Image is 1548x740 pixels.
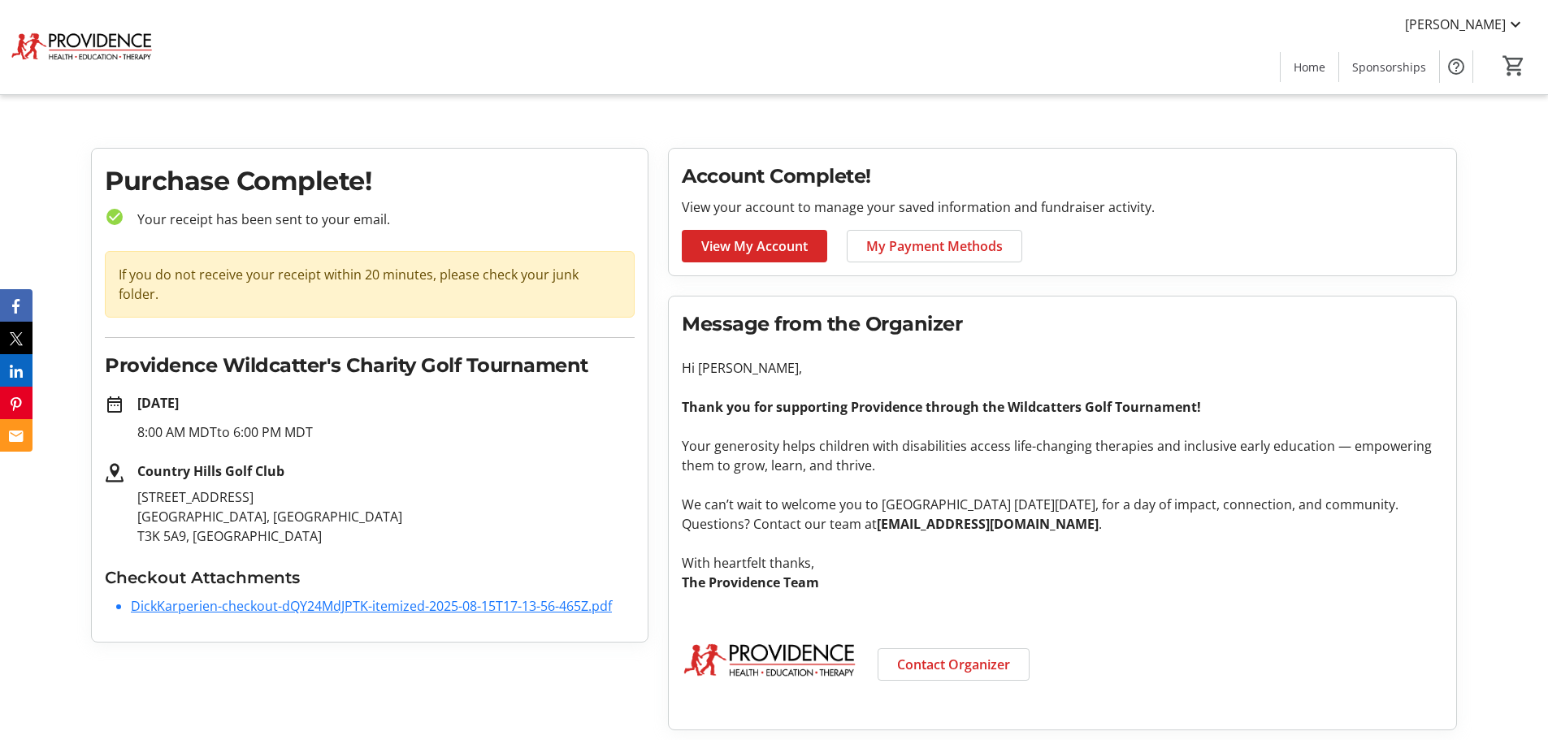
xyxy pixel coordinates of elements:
[10,6,154,88] img: Providence's Logo
[682,230,827,262] a: View My Account
[1294,58,1325,76] span: Home
[847,230,1022,262] a: My Payment Methods
[1339,52,1439,82] a: Sponsorships
[682,514,1443,534] p: Questions? Contact our team at .
[1281,52,1338,82] a: Home
[682,495,1443,514] p: We can’t wait to welcome you to [GEOGRAPHIC_DATA] [DATE][DATE], for a day of impact, connection, ...
[877,515,1099,533] strong: [EMAIL_ADDRESS][DOMAIN_NAME]
[701,236,808,256] span: View My Account
[105,565,635,590] h3: Checkout Attachments
[897,655,1010,674] span: Contact Organizer
[124,210,635,229] p: Your receipt has been sent to your email.
[137,422,635,442] p: 8:00 AM MDT to 6:00 PM MDT
[105,207,124,227] mat-icon: check_circle
[137,487,635,546] p: [STREET_ADDRESS] [GEOGRAPHIC_DATA], [GEOGRAPHIC_DATA] T3K 5A9, [GEOGRAPHIC_DATA]
[1499,51,1528,80] button: Cart
[682,162,1443,191] h2: Account Complete!
[682,309,1443,339] h2: Message from the Organizer
[682,197,1443,217] p: View your account to manage your saved information and fundraiser activity.
[682,398,1201,416] strong: Thank you for supporting Providence through the Wildcatters Golf Tournament!
[682,612,857,710] img: Providence logo
[105,395,124,414] mat-icon: date_range
[1392,11,1538,37] button: [PERSON_NAME]
[105,251,635,318] div: If you do not receive your receipt within 20 minutes, please check your junk folder.
[682,436,1443,475] p: Your generosity helps children with disabilities access life-changing therapies and inclusive ear...
[1352,58,1426,76] span: Sponsorships
[105,351,635,380] h2: Providence Wildcatter's Charity Golf Tournament
[682,358,1443,378] p: Hi [PERSON_NAME],
[1405,15,1506,34] span: [PERSON_NAME]
[105,162,635,201] h1: Purchase Complete!
[137,394,179,412] strong: [DATE]
[866,236,1003,256] span: My Payment Methods
[682,573,819,591] strong: The Providence Team
[137,462,284,480] strong: Country Hills Golf Club
[131,597,612,615] a: DickKarperien-checkout-dQY24MdJPTK-itemized-2025-08-15T17-13-56-465Z.pdf
[878,648,1030,681] a: Contact Organizer
[682,553,1443,573] p: With heartfelt thanks,
[1440,50,1472,83] button: Help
